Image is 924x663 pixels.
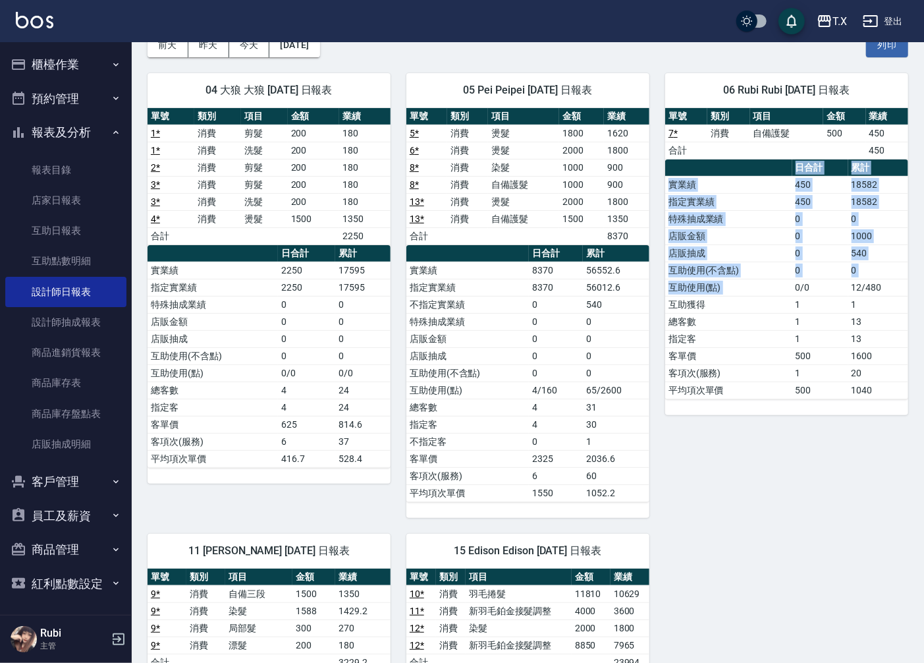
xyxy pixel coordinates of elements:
td: 客單價 [148,416,278,433]
td: 11810 [572,585,611,602]
button: [DATE] [269,33,319,57]
td: 0 [335,313,391,330]
td: 31 [583,399,649,416]
th: 金額 [823,108,865,125]
td: 店販抽成 [665,245,792,262]
td: 總客數 [148,382,278,399]
td: 0 [529,296,583,313]
td: 店販金額 [148,313,278,330]
th: 業績 [611,569,649,586]
td: 自備護髮 [488,210,559,227]
button: 報表及分析 [5,115,126,150]
td: 實業績 [665,176,792,193]
th: 單號 [406,108,447,125]
th: 項目 [225,569,292,586]
td: 1800 [559,125,604,142]
td: 12/480 [848,279,908,296]
td: 客項次(服務) [665,364,792,382]
td: 1 [792,364,848,382]
td: 1000 [848,227,908,245]
td: 7965 [611,637,649,654]
button: 客戶管理 [5,465,126,499]
td: 平均項次單價 [665,382,792,399]
td: 不指定客 [406,433,529,450]
td: 0 [529,347,583,364]
td: 消費 [194,125,241,142]
td: 0 [335,330,391,347]
td: 8370 [529,262,583,279]
td: 合計 [406,227,447,245]
td: 客單價 [406,450,529,467]
td: 1 [792,313,848,330]
td: 270 [335,620,391,637]
a: 商品庫存表 [5,368,126,398]
th: 項目 [241,108,288,125]
td: 65/2600 [583,382,649,399]
td: 消費 [447,142,488,159]
a: 報表目錄 [5,155,126,185]
td: 450 [792,193,848,210]
td: 180 [339,159,391,176]
button: 員工及薪資 [5,499,126,533]
button: 預約管理 [5,82,126,116]
td: 消費 [447,159,488,176]
td: 指定客 [148,399,278,416]
a: 商品庫存盤點表 [5,399,126,429]
td: 1500 [559,210,604,227]
th: 類別 [436,569,466,586]
td: 新羽毛鉑金接髮調整 [466,602,572,620]
td: 總客數 [406,399,529,416]
td: 450 [866,125,908,142]
th: 日合計 [278,245,335,262]
a: 店家日報表 [5,185,126,216]
td: 56552.6 [583,262,649,279]
th: 金額 [559,108,604,125]
th: 日合計 [529,245,583,262]
table: a dense table [148,108,391,245]
td: 0 [583,347,649,364]
button: 今天 [229,33,270,57]
td: 1000 [559,159,604,176]
td: 自備三段 [225,585,292,602]
td: 客項次(服務) [148,433,278,450]
td: 1500 [292,585,335,602]
td: 消費 [186,637,225,654]
button: 前天 [148,33,188,57]
td: 互助使用(不含點) [665,262,792,279]
td: 1350 [339,210,391,227]
th: 累計 [848,159,908,177]
td: 4 [529,399,583,416]
td: 消費 [447,210,488,227]
td: 羽毛捲髮 [466,585,572,602]
button: 紅利點數設定 [5,567,126,601]
td: 1800 [604,142,649,159]
td: 540 [848,245,908,262]
td: 2325 [529,450,583,467]
td: 不指定實業績 [406,296,529,313]
td: 450 [792,176,848,193]
td: 消費 [436,620,466,637]
span: 05 Pei Peipei [DATE] 日報表 [422,84,634,97]
td: 局部髮 [225,620,292,637]
button: save [778,8,805,34]
td: 8850 [572,637,611,654]
td: 0 [529,433,583,450]
td: 2250 [278,262,335,279]
th: 業績 [866,108,908,125]
th: 金額 [292,569,335,586]
td: 24 [335,382,391,399]
td: 染髮 [466,620,572,637]
td: 漂髮 [225,637,292,654]
img: Logo [16,12,53,28]
button: 昨天 [188,33,229,57]
td: 2250 [339,227,391,245]
span: 04 大狼 大狼 [DATE] 日報表 [163,84,375,97]
td: 消費 [447,176,488,193]
td: 消費 [194,193,241,210]
th: 項目 [750,108,824,125]
td: 實業績 [148,262,278,279]
td: 4 [278,399,335,416]
td: 1 [848,296,908,313]
button: 商品管理 [5,533,126,567]
td: 200 [288,159,339,176]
